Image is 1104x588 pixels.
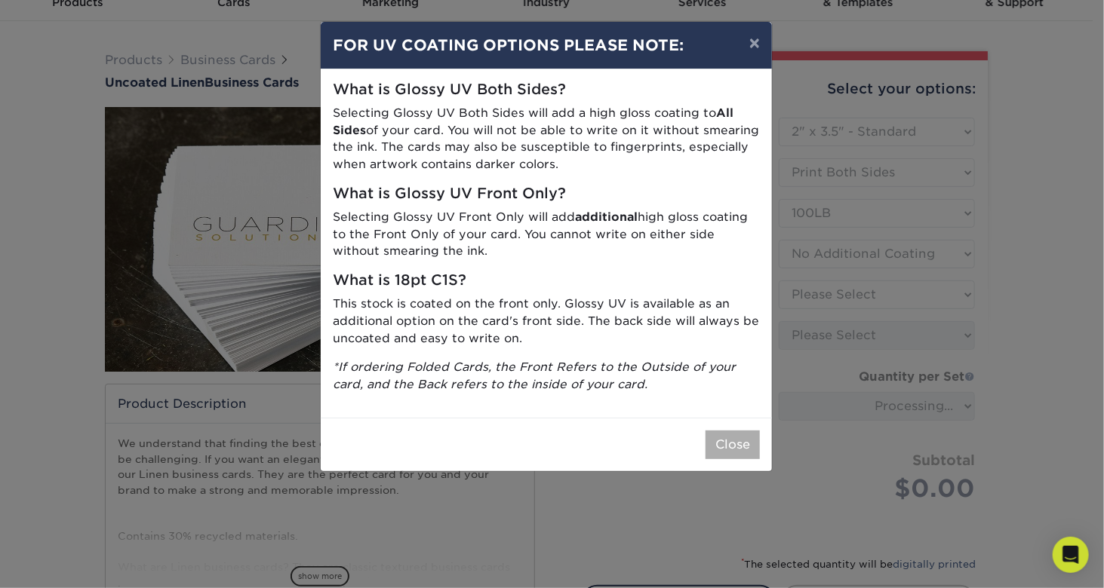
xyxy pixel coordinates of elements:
[333,34,760,57] h4: FOR UV COATING OPTIONS PLEASE NOTE:
[575,210,638,224] strong: additional
[333,360,736,391] i: *If ordering Folded Cards, the Front Refers to the Outside of your card, and the Back refers to t...
[737,22,772,64] button: ×
[706,430,760,459] button: Close
[1053,537,1089,573] div: Open Intercom Messenger
[333,105,760,173] p: Selecting Glossy UV Both Sides will add a high gloss coating to of your card. You will not be abl...
[333,209,760,260] p: Selecting Glossy UV Front Only will add high gloss coating to the Front Only of your card. You ca...
[333,296,760,347] p: This stock is coated on the front only. Glossy UV is available as an additional option on the car...
[333,185,760,203] h5: What is Glossy UV Front Only?
[333,106,733,137] strong: All Sides
[333,81,760,99] h5: What is Glossy UV Both Sides?
[333,272,760,289] h5: What is 18pt C1S?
